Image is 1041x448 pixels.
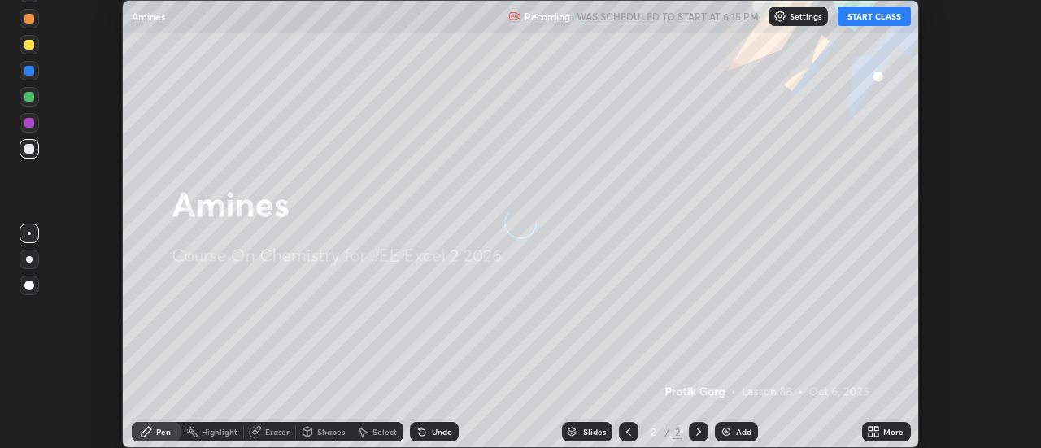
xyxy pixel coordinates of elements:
div: Pen [156,428,171,436]
p: Amines [132,10,165,23]
div: / [664,427,669,437]
div: Add [736,428,751,436]
div: Highlight [202,428,237,436]
p: Recording [525,11,570,23]
button: START CLASS [838,7,911,26]
div: Shapes [317,428,345,436]
p: Settings [790,12,821,20]
div: More [883,428,904,436]
img: add-slide-button [720,425,733,438]
div: 2 [673,424,682,439]
img: class-settings-icons [773,10,786,23]
div: Undo [432,428,452,436]
div: Slides [583,428,606,436]
div: Eraser [265,428,290,436]
div: 2 [645,427,661,437]
div: Select [372,428,397,436]
h5: WAS SCHEDULED TO START AT 6:15 PM [577,9,759,24]
img: recording.375f2c34.svg [508,10,521,23]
